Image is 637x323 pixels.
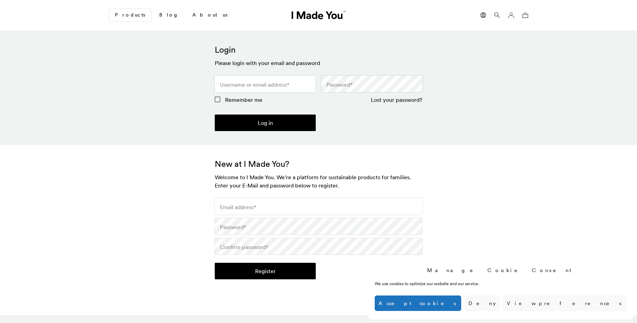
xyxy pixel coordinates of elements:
a: Lost your password? [371,96,422,103]
label: Confirm password [220,243,268,251]
label: Password [220,223,246,231]
span: Remember me [225,96,262,103]
button: Deny [465,295,499,311]
h2: Login [215,44,422,55]
label: Username or email address [220,80,289,89]
a: Blog [154,9,184,21]
label: Password [326,80,353,89]
a: About us [187,9,233,21]
button: Log in [215,115,316,131]
a: Products [109,9,151,21]
input: Remember me [215,97,220,102]
h2: New at I Made You? [215,159,422,170]
button: Register [215,263,316,279]
button: Accept cookies [375,295,461,311]
label: Email address [220,203,256,211]
div: Manage Cookie Consent [427,267,575,274]
h3: Welcome to I Made You. We're a platform for sustainable products for families. Enter your E-Mail ... [215,173,422,190]
div: We use cookies to optimize our website and our service. [375,281,524,287]
h3: Please login with your email and password [215,59,422,67]
button: View preferences [503,295,627,311]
